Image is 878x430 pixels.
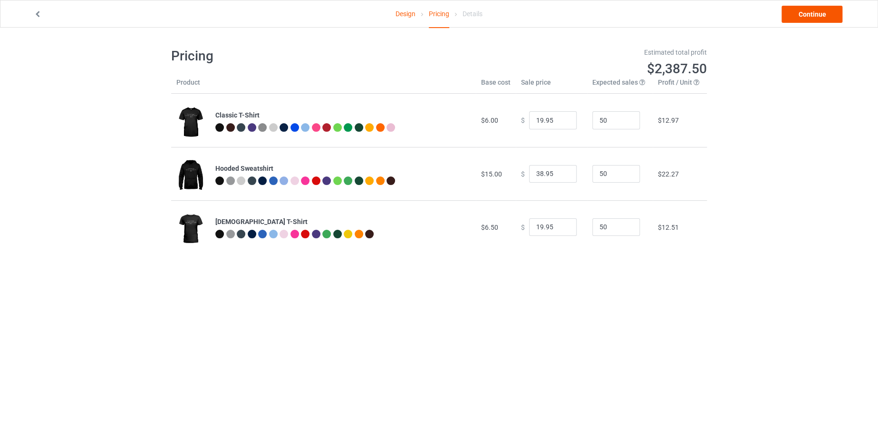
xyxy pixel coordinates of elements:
[258,123,267,132] img: heather_texture.png
[481,224,498,231] span: $6.50
[653,78,707,94] th: Profit / Unit
[171,48,433,65] h1: Pricing
[171,78,210,94] th: Product
[396,0,415,27] a: Design
[476,78,516,94] th: Base cost
[521,117,525,124] span: $
[587,78,653,94] th: Expected sales
[647,61,707,77] span: $2,387.50
[782,6,842,23] a: Continue
[521,223,525,231] span: $
[521,170,525,177] span: $
[463,0,482,27] div: Details
[658,117,679,124] span: $12.97
[516,78,587,94] th: Sale price
[215,218,308,225] b: [DEMOGRAPHIC_DATA] T-Shirt
[215,165,273,172] b: Hooded Sweatshirt
[429,0,449,28] div: Pricing
[446,48,707,57] div: Estimated total profit
[658,224,679,231] span: $12.51
[481,170,502,178] span: $15.00
[658,170,679,178] span: $22.27
[481,117,498,124] span: $6.00
[215,111,260,119] b: Classic T-Shirt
